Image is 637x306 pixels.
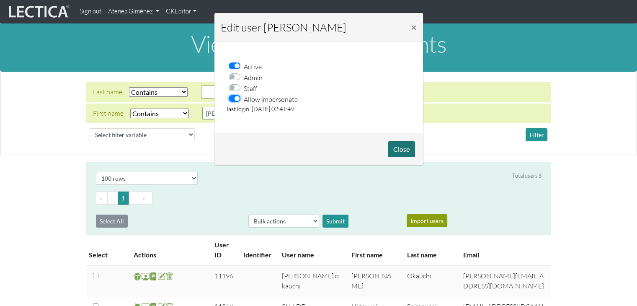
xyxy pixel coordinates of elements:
[221,19,346,35] h5: Edit user [PERSON_NAME]
[404,16,423,39] button: Close
[388,141,415,157] button: Close
[244,83,257,93] label: Staff
[244,93,298,104] label: Allow impersonate
[244,72,263,83] label: Admin
[227,104,410,114] p: last login: [DATE] 02:41:49
[244,61,262,72] label: Active
[411,21,417,33] span: ×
